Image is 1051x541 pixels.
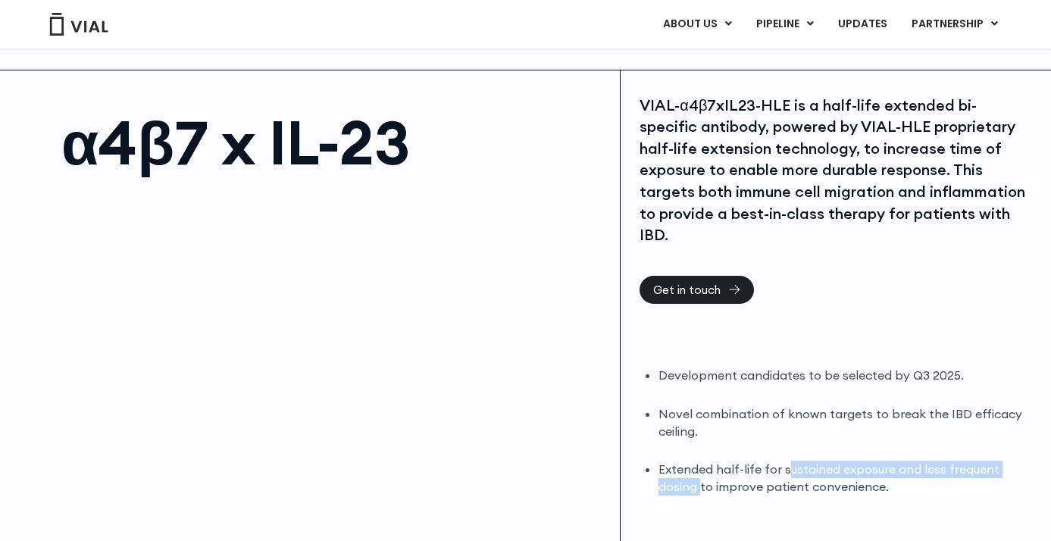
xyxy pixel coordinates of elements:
a: PIPELINEMenu Toggle [744,11,825,37]
li: Extended half-life for sustained exposure and less frequent dosing to improve patient convenience. [658,461,1032,496]
li: Development candidates to be selected by Q3 2025. [658,367,1032,384]
a: PARTNERSHIPMenu Toggle [899,11,1010,37]
h1: α4β7 x IL-23 [61,112,605,173]
li: Novel combination of known targets to break the IBD efficacy ceiling. [658,405,1032,440]
img: Vial Logo [48,13,109,36]
a: Get in touch [640,276,754,304]
div: VIAL-α4β7xIL23-HLE is a half-life extended bi-specific antibody, powered by VIAL-HLE proprietary ... [640,95,1032,246]
span: Get in touch [653,284,721,296]
a: UPDATES [826,11,899,37]
a: ABOUT USMenu Toggle [651,11,743,37]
